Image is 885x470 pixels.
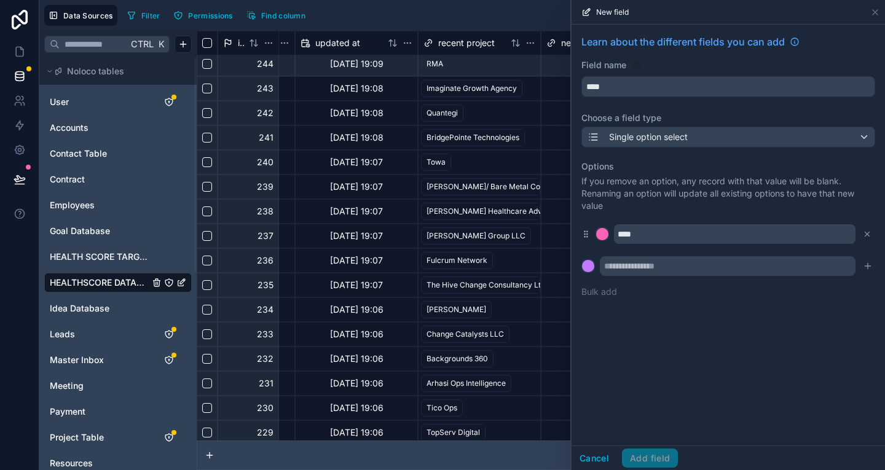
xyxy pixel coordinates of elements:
[427,230,525,241] div: [PERSON_NAME] Group LLC
[295,322,418,347] div: [DATE] 19:06
[427,402,457,413] div: Tico Ops
[581,286,617,298] button: Bulk add
[202,206,212,216] button: Select row
[427,304,486,315] div: [PERSON_NAME]
[581,59,626,71] label: Field name
[295,199,418,224] div: [DATE] 19:07
[44,350,192,370] div: Master Inbox
[261,11,305,20] span: Find column
[218,76,279,101] div: 243
[202,108,212,118] button: Select row
[50,147,107,160] span: Contact Table
[44,144,192,163] div: Contact Table
[218,199,279,224] div: 238
[50,199,149,211] a: Employees
[50,225,149,237] a: Goal Database
[218,224,279,248] div: 237
[50,251,149,263] a: HEALTH SCORE TARGET
[581,34,800,49] a: Learn about the different fields you can add
[218,31,279,55] div: id
[295,31,418,55] div: updated at
[169,6,237,25] button: Permissions
[50,328,149,340] a: Leads
[427,157,446,168] div: Towa
[44,195,192,215] div: Employees
[218,371,279,396] div: 231
[169,6,242,25] a: Permissions
[202,428,212,437] button: Select row
[427,329,504,340] div: Change Catalysts LLC
[202,231,212,241] button: Select row
[427,83,517,94] div: Imaginate Growth Agency
[50,380,84,392] span: Meeting
[427,132,519,143] div: BridgePointe Technologies
[50,96,149,108] a: User
[44,324,192,344] div: Leads
[295,371,418,396] div: [DATE] 19:06
[50,96,69,108] span: User
[44,92,192,112] div: User
[295,101,418,125] div: [DATE] 19:08
[295,273,418,297] div: [DATE] 19:07
[44,428,192,447] div: Project Table
[596,7,629,17] span: New field
[50,431,104,444] span: Project Table
[157,40,165,49] span: K
[50,147,149,160] a: Contact Table
[141,11,160,20] span: Filter
[218,150,279,174] div: 240
[427,280,545,291] div: The Hive Change Consultancy Ltd
[218,248,279,273] div: 236
[50,328,75,340] span: Leads
[50,199,95,211] span: Employees
[188,11,232,20] span: Permissions
[315,37,360,49] span: updated at
[295,150,418,174] div: [DATE] 19:07
[295,420,418,445] div: [DATE] 19:06
[50,405,85,418] span: Payment
[218,322,279,347] div: 233
[44,299,192,318] div: Idea Database
[50,173,85,186] span: Contract
[295,248,418,273] div: [DATE] 19:07
[581,160,875,173] label: Options
[218,273,279,297] div: 235
[218,52,279,76] div: 244
[541,31,664,55] div: next week
[202,305,212,315] button: Select row
[427,108,458,119] div: Quantegi
[44,118,192,138] div: Accounts
[202,38,212,48] button: Select all
[44,5,117,26] button: Data Sources
[218,297,279,322] div: 234
[295,396,418,420] div: [DATE] 19:06
[44,170,192,189] div: Contract
[202,133,212,143] button: Select row
[50,276,149,289] a: HEALTHSCORE DATABASE
[50,122,88,134] span: Accounts
[427,255,487,266] div: Fulcrum Network
[50,431,149,444] a: Project Table
[418,31,541,55] div: recent project
[202,280,212,290] button: Select row
[202,329,212,339] button: Select row
[50,380,149,392] a: Meeting
[202,84,212,93] button: Select row
[295,76,418,101] div: [DATE] 19:08
[295,297,418,322] div: [DATE] 19:06
[218,420,279,445] div: 229
[218,396,279,420] div: 230
[295,52,418,76] div: [DATE] 19:09
[44,63,184,80] button: Noloco tables
[427,181,567,192] div: [PERSON_NAME]/ Bare Metal Consulting
[202,182,212,192] button: Select row
[295,224,418,248] div: [DATE] 19:07
[50,173,149,186] a: Contract
[130,36,155,52] span: Ctrl
[50,457,93,469] span: Resources
[427,378,506,389] div: Arhasi Ops Intelligence
[202,354,212,364] button: Select row
[67,65,124,77] span: Noloco tables
[561,37,603,49] span: next week
[427,353,488,364] div: Backgrounds 360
